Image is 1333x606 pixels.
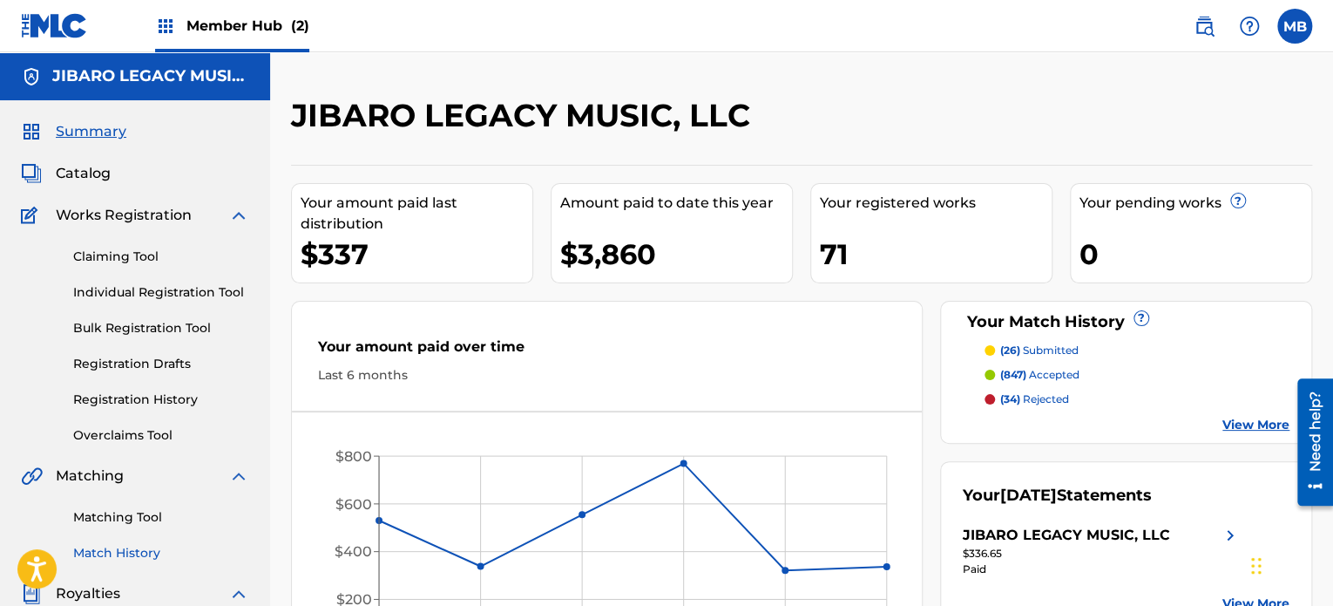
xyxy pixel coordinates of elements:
div: JIBARO LEGACY MUSIC, LLC [963,525,1170,546]
img: search [1194,16,1215,37]
span: ? [1134,311,1148,325]
span: Works Registration [56,205,192,226]
div: 0 [1079,235,1311,274]
a: Registration History [73,391,249,409]
img: Royalties [21,583,42,604]
a: Overclaims Tool [73,426,249,445]
tspan: $400 [335,543,372,560]
img: Catalog [21,163,42,184]
div: Your amount paid over time [318,337,896,366]
div: Your Statements [963,484,1152,507]
img: Works Registration [21,205,44,226]
div: User Menu [1277,9,1312,44]
div: Help [1232,9,1267,44]
div: Paid [963,562,1241,577]
div: Amount paid to date this year [560,193,792,214]
img: expand [228,205,249,226]
p: accepted [1000,367,1079,383]
iframe: Chat Widget [1246,522,1333,606]
a: CatalogCatalog [21,163,111,184]
h5: JIBARO LEGACY MUSIC, LLC [52,66,249,86]
a: View More [1222,416,1289,434]
span: ? [1231,194,1245,208]
span: Matching [56,466,124,487]
a: (26) submitted [985,343,1289,358]
a: Match History [73,544,249,562]
tspan: $800 [335,448,372,465]
span: Royalties [56,583,120,604]
div: Last 6 months [318,366,896,385]
a: Individual Registration Tool [73,283,249,302]
a: (847) accepted [985,367,1289,383]
div: $3,860 [560,235,792,274]
span: Summary [56,121,126,142]
img: right chevron icon [1220,525,1241,546]
img: MLC Logo [21,13,88,38]
p: submitted [1000,343,1079,358]
span: Member Hub [186,16,309,36]
img: expand [228,583,249,604]
a: Bulk Registration Tool [73,319,249,337]
div: Drag [1251,540,1262,592]
span: (2) [291,17,309,34]
iframe: Resource Center [1284,372,1333,513]
span: [DATE] [1000,486,1057,505]
a: Public Search [1187,9,1221,44]
div: Your amount paid last distribution [301,193,532,235]
img: expand [228,466,249,487]
tspan: $600 [335,495,372,512]
img: Accounts [21,66,42,87]
a: JIBARO LEGACY MUSIC, LLCright chevron icon$336.65Paid [963,525,1241,577]
div: $336.65 [963,546,1241,562]
p: rejected [1000,392,1069,407]
img: help [1239,16,1260,37]
a: Matching Tool [73,508,249,527]
div: 71 [820,235,1052,274]
img: Summary [21,121,42,142]
span: (26) [1000,344,1020,357]
span: (847) [1000,368,1026,381]
img: Matching [21,466,43,487]
a: Claiming Tool [73,248,249,266]
a: SummarySummary [21,121,126,142]
a: Registration Drafts [73,355,249,373]
div: Your pending works [1079,193,1311,214]
h2: JIBARO LEGACY MUSIC, LLC [291,96,759,135]
div: Your Match History [963,310,1289,334]
span: Catalog [56,163,111,184]
a: (34) rejected [985,392,1289,407]
span: (34) [1000,392,1020,405]
div: Your registered works [820,193,1052,214]
img: Top Rightsholders [155,16,176,37]
div: $337 [301,235,532,274]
